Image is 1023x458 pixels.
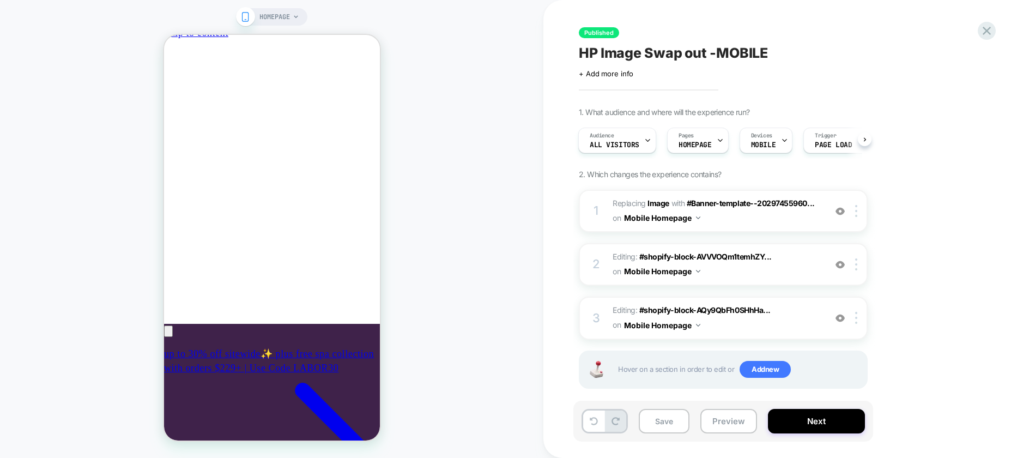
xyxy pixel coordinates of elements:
[836,314,845,323] img: crossed eye
[836,260,845,269] img: crossed eye
[740,361,791,378] span: Add new
[679,141,712,149] span: HOMEPAGE
[590,132,614,140] span: Audience
[639,305,771,315] span: #shopify-block-AQy9QbFh0SHhHa...
[855,258,857,270] img: close
[624,263,700,279] button: Mobile Homepage
[679,132,694,140] span: Pages
[700,409,757,433] button: Preview
[696,324,700,327] img: down arrow
[579,45,768,61] span: HP Image Swap out -MOBILE
[591,200,602,222] div: 1
[624,317,700,333] button: Mobile Homepage
[613,264,621,278] span: on
[696,270,700,273] img: down arrow
[579,107,749,117] span: 1. What audience and where will the experience run?
[618,361,861,378] span: Hover on a section in order to edit or
[613,198,669,208] span: Replacing
[815,141,852,149] span: Page Load
[671,198,685,208] span: WITH
[590,141,639,149] span: All Visitors
[613,211,621,225] span: on
[624,210,700,226] button: Mobile Homepage
[579,170,721,179] span: 2. Which changes the experience contains?
[855,205,857,217] img: close
[639,409,689,433] button: Save
[647,198,669,208] b: Image
[613,303,820,333] span: Editing :
[591,308,602,329] div: 3
[579,69,633,78] span: + Add more info
[751,132,772,140] span: Devices
[613,250,820,279] span: Editing :
[579,27,619,38] span: Published
[815,132,836,140] span: Trigger
[696,216,700,219] img: down arrow
[687,198,815,208] span: #Banner-template--20297455960...
[836,207,845,216] img: crossed eye
[768,409,865,433] button: Next
[855,312,857,324] img: close
[639,252,772,261] span: #shopify-block-AVVVOQm1temhZY...
[591,254,602,275] div: 2
[751,141,776,149] span: MOBILE
[613,318,621,332] span: on
[259,8,290,26] span: HOMEPAGE
[585,361,607,378] img: Joystick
